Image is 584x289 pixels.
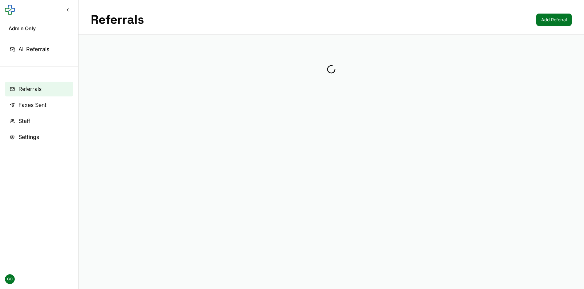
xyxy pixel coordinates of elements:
span: GO [5,274,15,284]
button: Collapse sidebar [62,4,73,15]
a: Staff [5,114,73,128]
span: Faxes Sent [18,101,46,109]
span: Settings [18,133,39,141]
span: All Referrals [18,45,49,54]
a: Add Referral [536,14,572,26]
h1: Referrals [91,12,144,27]
span: Staff [18,117,30,125]
a: Faxes Sent [5,98,73,112]
a: Settings [5,130,73,144]
a: All Referrals [5,42,73,57]
span: Admin Only [9,25,70,32]
span: Referrals [18,85,42,93]
a: Referrals [5,82,73,96]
